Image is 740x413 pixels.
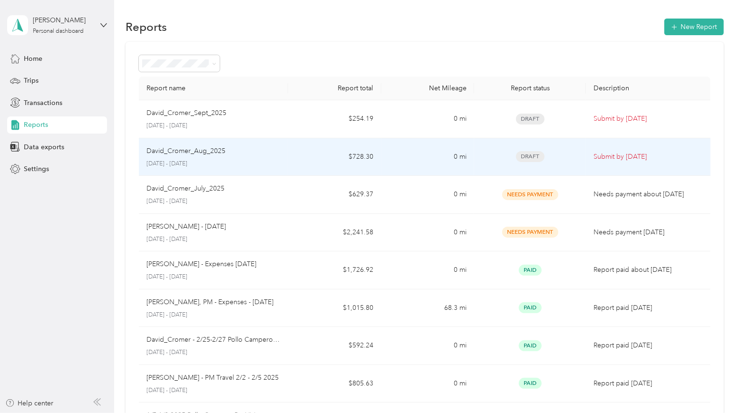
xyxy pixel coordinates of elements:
[381,289,475,327] td: 68.3 mi
[594,378,702,389] p: Report paid [DATE]
[146,348,280,357] p: [DATE] - [DATE]
[146,386,280,395] p: [DATE] - [DATE]
[146,311,280,319] p: [DATE] - [DATE]
[381,176,475,214] td: 0 mi
[24,164,49,174] span: Settings
[594,227,702,238] p: Needs payment [DATE]
[288,176,381,214] td: $629.37
[288,251,381,289] td: $1,726.92
[482,84,578,92] div: Report status
[33,15,92,25] div: [PERSON_NAME]
[139,77,288,100] th: Report name
[288,327,381,365] td: $592.24
[381,251,475,289] td: 0 mi
[381,138,475,176] td: 0 mi
[24,76,39,86] span: Trips
[146,183,224,194] p: David_Cromer_July_2025
[146,235,280,244] p: [DATE] - [DATE]
[288,289,381,327] td: $1,015.80
[288,138,381,176] td: $728.30
[24,54,42,64] span: Home
[594,303,702,313] p: Report paid [DATE]
[146,146,225,156] p: David_Cromer_Aug_2025
[146,373,279,383] p: [PERSON_NAME] - PM Travel 2/2 - 2/5 2025
[146,122,280,130] p: [DATE] - [DATE]
[519,302,542,313] span: Paid
[146,108,226,118] p: David_Cromer_Sept_2025
[516,151,545,162] span: Draft
[146,221,226,232] p: [PERSON_NAME] - [DATE]
[146,335,280,345] p: David_Cromer - 2/25-2/27 Pollo Campero -Central Islip PC-0494 / PC-0515
[146,197,280,206] p: [DATE] - [DATE]
[146,160,280,168] p: [DATE] - [DATE]
[594,189,702,200] p: Needs payment about [DATE]
[519,378,542,389] span: Paid
[288,365,381,403] td: $805.63
[519,265,542,276] span: Paid
[33,29,84,34] div: Personal dashboard
[594,340,702,351] p: Report paid [DATE]
[126,22,167,32] h1: Reports
[24,142,64,152] span: Data exports
[502,227,558,238] span: Needs Payment
[381,77,475,100] th: Net Mileage
[516,114,545,125] span: Draft
[381,365,475,403] td: 0 mi
[519,340,542,351] span: Paid
[146,259,256,269] p: [PERSON_NAME] - Expenses [DATE]
[381,100,475,138] td: 0 mi
[288,214,381,252] td: $2,241.58
[288,100,381,138] td: $254.19
[5,398,54,408] button: Help center
[381,327,475,365] td: 0 mi
[146,297,273,307] p: [PERSON_NAME], PM - Expenses - [DATE]
[381,214,475,252] td: 0 mi
[594,265,702,275] p: Report paid about [DATE]
[24,98,62,108] span: Transactions
[664,19,724,35] button: New Report
[687,360,740,413] iframe: Everlance-gr Chat Button Frame
[594,152,702,162] p: Submit by [DATE]
[502,189,558,200] span: Needs Payment
[594,114,702,124] p: Submit by [DATE]
[24,120,48,130] span: Reports
[288,77,381,100] th: Report total
[586,77,710,100] th: Description
[146,273,280,281] p: [DATE] - [DATE]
